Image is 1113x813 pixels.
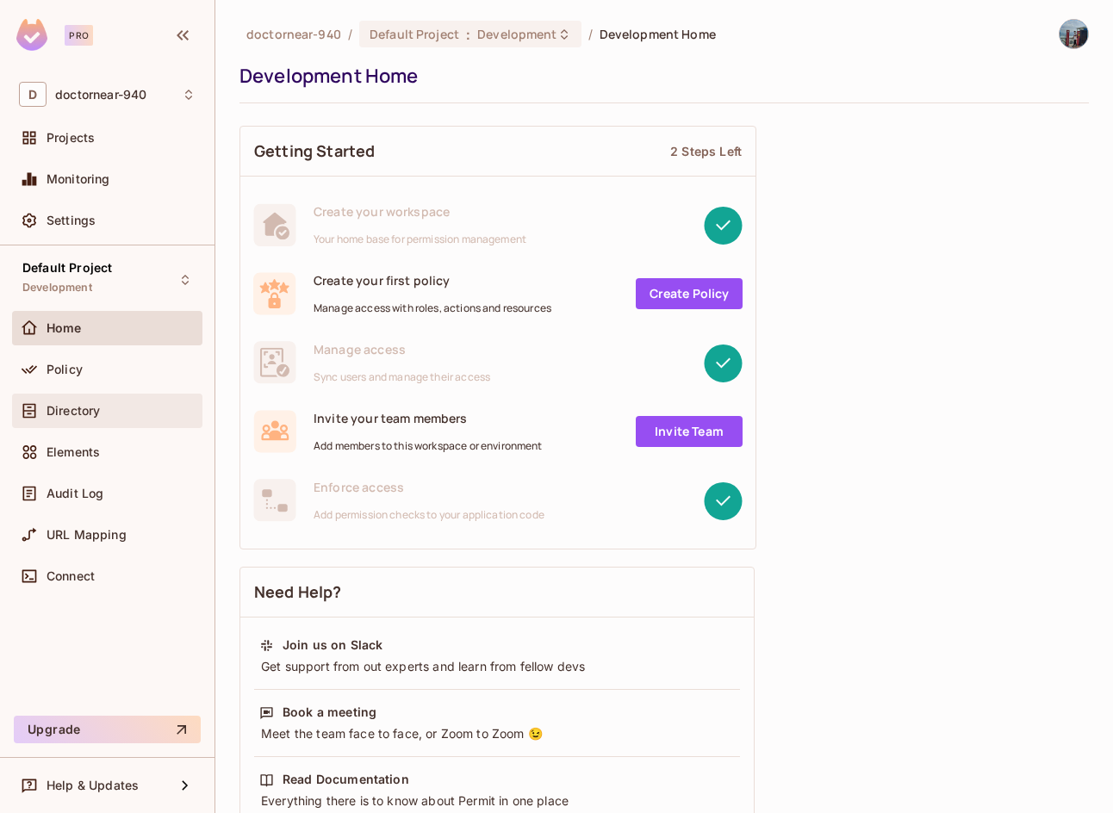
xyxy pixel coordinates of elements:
span: Add members to this workspace or environment [314,439,543,453]
span: Audit Log [47,487,103,500]
div: Pro [65,25,93,46]
span: D [19,82,47,107]
span: Your home base for permission management [314,233,526,246]
div: Meet the team face to face, or Zoom to Zoom 😉 [259,725,735,742]
span: Enforce access [314,479,544,495]
a: Create Policy [636,278,743,309]
span: Workspace: doctornear-940 [55,88,146,102]
span: Projects [47,131,95,145]
span: Connect [47,569,95,583]
span: Default Project [22,261,112,275]
span: Create your workspace [314,203,526,220]
span: Development [22,281,92,295]
img: SReyMgAAAABJRU5ErkJggg== [16,19,47,51]
span: : [465,28,471,41]
img: Genbold Gansukh [1060,20,1088,48]
span: Help & Updates [47,779,139,792]
li: / [588,26,593,42]
span: Getting Started [254,140,375,162]
div: 2 Steps Left [670,143,742,159]
span: URL Mapping [47,528,127,542]
span: Create your first policy [314,272,551,289]
span: Home [47,321,82,335]
div: Join us on Slack [283,636,382,654]
span: Need Help? [254,581,342,603]
a: Invite Team [636,416,743,447]
div: Get support from out experts and learn from fellow devs [259,658,735,675]
button: Upgrade [14,716,201,743]
span: Elements [47,445,100,459]
span: Manage access with roles, actions and resources [314,301,551,315]
span: Settings [47,214,96,227]
span: Default Project [370,26,459,42]
div: Development Home [239,63,1080,89]
li: / [348,26,352,42]
span: Sync users and manage their access [314,370,490,384]
span: Manage access [314,341,490,357]
span: Invite your team members [314,410,543,426]
span: Monitoring [47,172,110,186]
span: Development [477,26,556,42]
span: Development Home [600,26,716,42]
div: Everything there is to know about Permit in one place [259,792,735,810]
span: the active workspace [246,26,341,42]
span: Directory [47,404,100,418]
div: Book a meeting [283,704,376,721]
span: Add permission checks to your application code [314,508,544,522]
div: Read Documentation [283,771,409,788]
span: Policy [47,363,83,376]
